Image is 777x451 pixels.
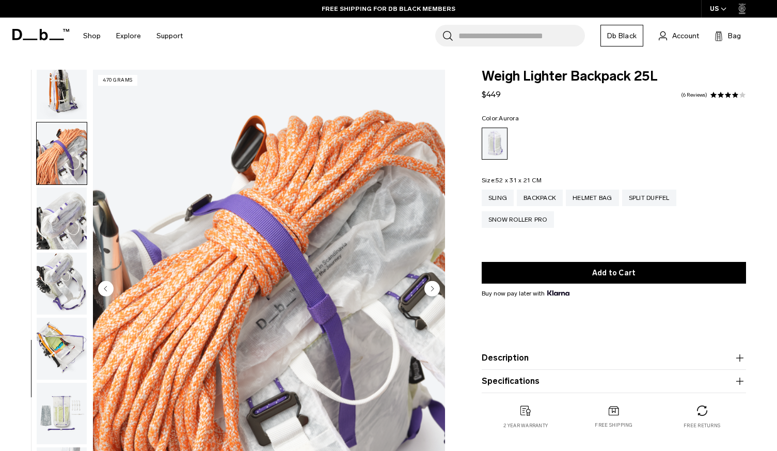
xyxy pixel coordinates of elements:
[595,422,632,429] p: Free shipping
[156,18,183,54] a: Support
[322,4,455,13] a: FREE SHIPPING FOR DB BLACK MEMBERS
[36,122,87,185] button: Weigh_Lighter_Backpack_25L_11.png
[566,190,619,206] a: Helmet Bag
[36,317,87,380] button: Weigh_Lighter_Backpack_25L_14.png
[37,188,87,250] img: Weigh_Lighter_Backpack_25L_12.png
[37,318,87,380] img: Weigh_Lighter_Backpack_25L_14.png
[482,211,554,228] a: Snow Roller Pro
[499,115,519,122] span: Aurora
[37,253,87,315] img: Weigh_Lighter_Backpack_25L_13.png
[482,128,508,160] a: Aurora
[482,262,746,284] button: Add to Cart
[36,187,87,250] button: Weigh_Lighter_Backpack_25L_12.png
[681,92,707,98] a: 6 reviews
[503,422,548,429] p: 2 year warranty
[36,252,87,315] button: Weigh_Lighter_Backpack_25L_13.png
[37,58,87,120] img: Weigh_Lighter_Backpack_25L_10.png
[75,18,191,54] nav: Main Navigation
[482,115,519,121] legend: Color:
[482,352,746,364] button: Description
[684,422,720,429] p: Free returns
[83,18,101,54] a: Shop
[37,383,87,445] img: Weigh_Lighter_Backpack_25L_15.png
[424,281,440,299] button: Next slide
[482,375,746,387] button: Specifications
[496,177,542,184] span: 52 x 31 x 21 CM
[482,70,746,83] span: Weigh Lighter Backpack 25L
[482,177,542,183] legend: Size:
[715,29,741,42] button: Bag
[482,289,569,298] span: Buy now pay later with
[600,25,643,46] a: Db Black
[547,290,569,296] img: {"height" => 20, "alt" => "Klarna"}
[672,30,699,41] span: Account
[482,89,501,99] span: $449
[36,382,87,445] button: Weigh_Lighter_Backpack_25L_15.png
[36,57,87,120] button: Weigh_Lighter_Backpack_25L_10.png
[622,190,676,206] a: Split Duffel
[98,281,114,299] button: Previous slide
[517,190,563,206] a: Backpack
[659,29,699,42] a: Account
[482,190,514,206] a: Sling
[98,75,137,86] p: 470 grams
[728,30,741,41] span: Bag
[37,122,87,184] img: Weigh_Lighter_Backpack_25L_11.png
[116,18,141,54] a: Explore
